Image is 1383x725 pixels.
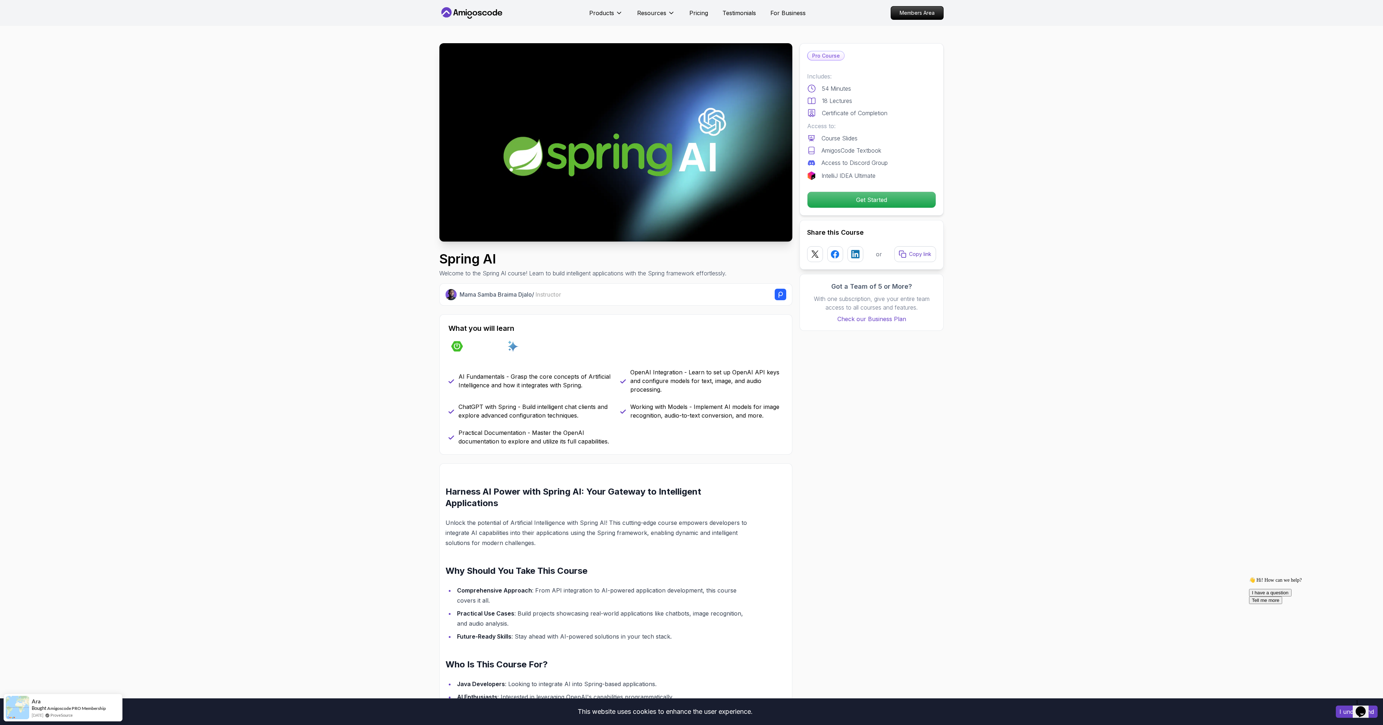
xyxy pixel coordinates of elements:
[3,15,45,22] button: I have a question
[451,341,463,352] img: spring-boot logo
[3,22,36,30] button: Tell me more
[822,84,851,93] p: 54 Minutes
[458,402,612,420] p: ChatGPT with Spring - Build intelligent chat clients and explore advanced configuration techniques.
[822,158,888,167] p: Access to Discord Group
[470,341,482,352] img: spring-ai logo
[458,372,612,389] p: AI Fundamentals - Grasp the core concepts of Artificial Intelligence and how it integrates with S...
[446,659,752,670] h2: Who Is This Course For?
[1353,696,1376,718] iframe: chat widget
[807,315,936,323] a: Check our Business Plan
[822,109,887,117] p: Certificate of Completion
[446,486,752,509] h2: Harness AI Power with Spring AI: Your Gateway to Intelligent Applications
[894,246,936,262] button: Copy link
[6,696,29,719] img: provesource social proof notification image
[458,428,612,446] p: Practical Documentation - Master the OpenAI documentation to explore and utilize its full capabil...
[807,192,936,208] button: Get Started
[446,565,752,577] h2: Why Should You Take This Course
[526,341,538,352] img: openai logo
[876,250,882,258] p: or
[455,631,752,641] li: : Stay ahead with AI-powered solutions in your tech stack.
[460,290,561,299] p: Mama Samba Braima Djalo /
[536,291,561,298] span: Instructor
[891,6,944,20] a: Members Area
[822,171,876,180] p: IntelliJ IDEA Ultimate
[446,518,752,548] p: Unlock the potential of Artificial Intelligence with Spring AI! This cutting-edge course empowers...
[807,72,936,81] p: Includes:
[3,3,55,9] span: 👋 Hi! How can we help?
[455,585,752,605] li: : From API integration to AI-powered application development, this course covers it all.
[807,122,936,130] p: Access to:
[457,610,514,617] strong: Practical Use Cases
[50,712,73,718] a: ProveSource
[637,9,666,17] p: Resources
[32,712,43,718] span: [DATE]
[1246,574,1376,693] iframe: chat widget
[32,705,46,711] span: Bought
[457,680,505,688] strong: Java Developers
[455,608,752,629] li: : Build projects showcasing real-world applications like chatbots, image recognition, and audio a...
[1336,706,1378,718] button: Accept cookies
[637,9,675,23] button: Resources
[439,252,726,266] h1: Spring AI
[439,43,792,242] img: spring-ai_thumbnail
[689,9,708,17] a: Pricing
[722,9,756,17] a: Testimonials
[489,341,500,352] img: spring-framework logo
[589,9,623,23] button: Products
[457,633,511,640] strong: Future-Ready Skills
[630,402,783,420] p: Working with Models - Implement AI models for image recognition, audio-to-text conversion, and more.
[455,692,752,702] li: : Interested in leveraging OpenAI's capabilities programmatically.
[457,587,532,594] strong: Comprehensive Approach
[5,704,1325,720] div: This website uses cookies to enhance the user experience.
[822,96,852,105] p: 18 Lectures
[589,9,614,17] p: Products
[770,9,806,17] a: For Business
[807,294,936,312] p: With one subscription, give your entire team access to all courses and features.
[891,6,943,19] p: Members Area
[909,251,931,258] p: Copy link
[807,228,936,238] h2: Share this Course
[822,134,858,143] p: Course Slides
[822,146,881,155] p: AmigosCode Textbook
[32,698,41,704] span: Ara
[807,282,936,292] h3: Got a Team of 5 or More?
[807,192,936,208] p: Get Started
[446,289,457,300] img: Nelson Djalo
[455,679,752,689] li: : Looking to integrate AI into Spring-based applications.
[507,341,519,352] img: ai logo
[3,3,133,30] div: 👋 Hi! How can we help?I have a questionTell me more
[457,693,497,701] strong: AI Enthusiasts
[439,269,726,278] p: Welcome to the Spring AI course! Learn to build intelligent applications with the Spring framewor...
[448,323,783,333] h2: What you will learn
[630,368,783,394] p: OpenAI Integration - Learn to set up OpenAI API keys and configure models for text, image, and au...
[47,706,106,711] a: Amigoscode PRO Membership
[807,171,816,180] img: jetbrains logo
[808,51,844,60] p: Pro Course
